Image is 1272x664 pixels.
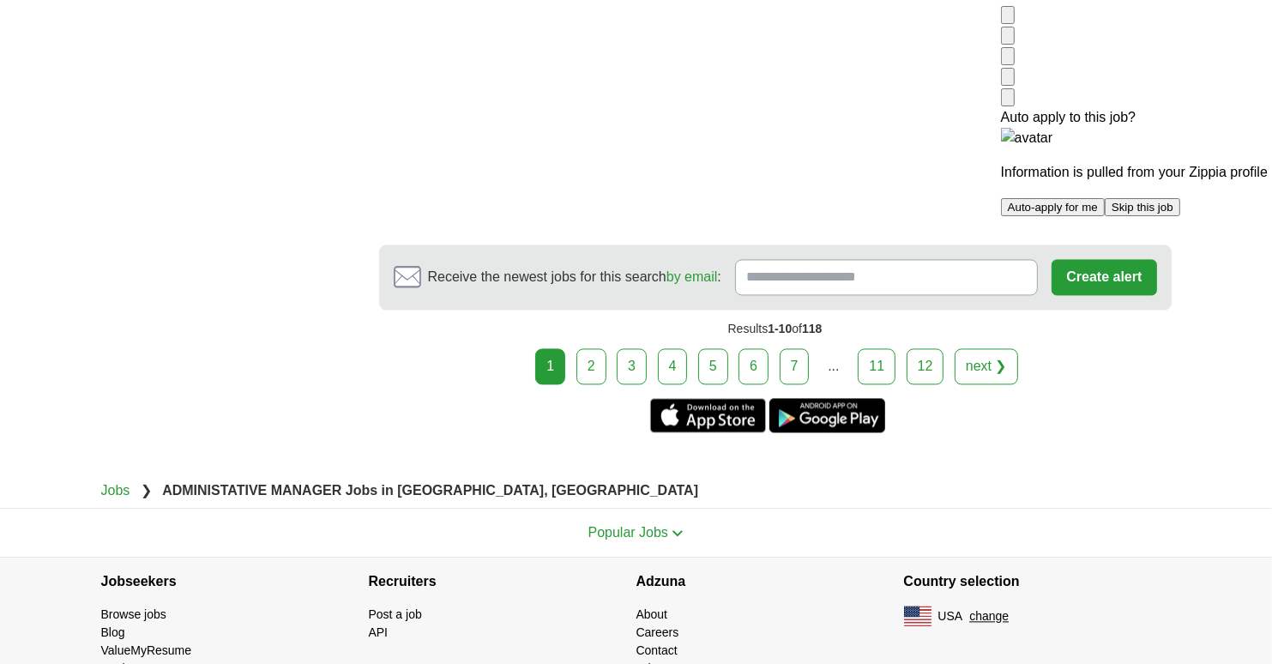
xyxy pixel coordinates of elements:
[672,529,684,537] img: toggle icon
[369,607,422,621] a: Post a job
[101,483,130,498] a: Jobs
[650,398,766,432] a: Get the iPhone app
[428,267,721,287] span: Receive the newest jobs for this search :
[955,348,1018,384] a: next ❯
[768,322,792,335] span: 1-10
[698,348,728,384] a: 5
[738,348,769,384] a: 6
[938,607,963,625] span: USA
[379,310,1172,348] div: Results of
[636,625,679,639] a: Careers
[101,625,125,639] a: Blog
[907,348,944,384] a: 12
[904,606,931,626] img: US flag
[817,349,851,383] div: ...
[101,607,166,621] a: Browse jobs
[780,348,810,384] a: 7
[658,348,688,384] a: 4
[969,607,1009,625] button: change
[535,348,565,384] div: 1
[1052,259,1156,295] button: Create alert
[576,348,606,384] a: 2
[162,483,698,498] strong: ADMINISTATIVE MANAGER Jobs in [GEOGRAPHIC_DATA], [GEOGRAPHIC_DATA]
[101,643,192,657] a: ValueMyResume
[802,322,822,335] span: 118
[666,269,718,284] a: by email
[369,625,389,639] a: API
[904,558,1172,606] h4: Country selection
[858,348,895,384] a: 11
[636,607,668,621] a: About
[769,398,885,432] a: Get the Android app
[636,643,678,657] a: Contact
[141,483,152,498] span: ❯
[588,525,668,540] span: Popular Jobs
[617,348,647,384] a: 3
